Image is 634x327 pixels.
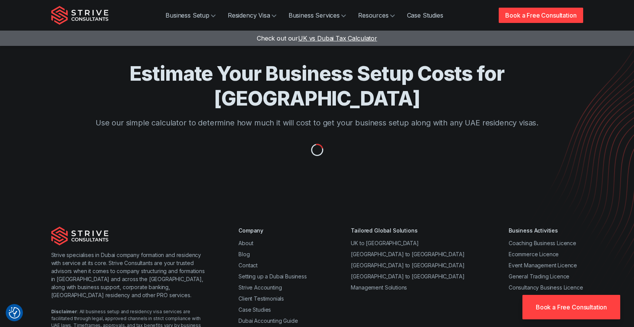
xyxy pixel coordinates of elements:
[159,8,222,23] a: Business Setup
[238,251,250,257] a: Blog
[82,61,553,111] h1: Estimate Your Business Setup Costs for [GEOGRAPHIC_DATA]
[9,307,20,319] img: Revisit consent button
[351,273,464,280] a: [GEOGRAPHIC_DATA] to [GEOGRAPHIC_DATA]
[238,273,307,280] a: Setting up a Dubai Business
[51,6,109,25] img: Strive Consultants
[509,284,583,291] a: Consultancy Business Licence
[9,307,20,319] button: Consent Preferences
[351,226,464,234] div: Tailored Global Solutions
[238,240,253,246] a: About
[509,262,577,268] a: Event Management Licence
[509,251,559,257] a: Ecommerce Licence
[522,295,620,319] a: Book a Free Consultation
[401,8,449,23] a: Case Studies
[351,262,464,268] a: [GEOGRAPHIC_DATA] to [GEOGRAPHIC_DATA]
[238,306,271,313] a: Case Studies
[509,226,583,234] div: Business Activities
[238,284,282,291] a: Strive Accounting
[238,295,284,302] a: Client Testimonials
[509,240,576,246] a: Coaching Business Licence
[82,117,553,129] p: Use our simple calculator to determine how much it will cost to get your business setup along wit...
[222,8,282,23] a: Residency Visa
[351,251,464,257] a: [GEOGRAPHIC_DATA] to [GEOGRAPHIC_DATA]
[257,34,377,42] a: Check out ourUK vs Dubai Tax Calculator
[51,226,109,246] img: Strive Consultants
[351,240,418,246] a: UK to [GEOGRAPHIC_DATA]
[51,309,77,314] strong: Disclaimer
[238,317,298,324] a: Dubai Accounting Guide
[238,262,258,268] a: Contact
[509,273,569,280] a: General Trading Licence
[51,251,208,299] p: Strive specialises in Dubai company formation and residency with service at its core. Strive Cons...
[352,8,401,23] a: Resources
[298,34,377,42] span: UK vs Dubai Tax Calculator
[238,226,307,234] div: Company
[282,8,352,23] a: Business Services
[499,8,583,23] a: Book a Free Consultation
[351,284,407,291] a: Management Solutions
